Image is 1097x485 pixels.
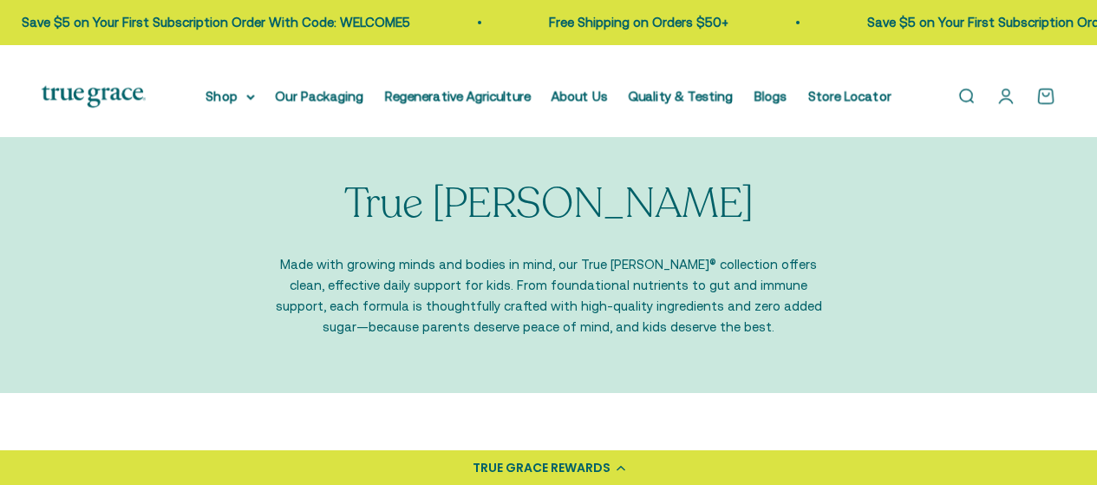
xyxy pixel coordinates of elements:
[21,12,409,33] p: Save $5 on Your First Subscription Order With Code: WELCOME5
[473,459,611,477] div: TRUE GRACE REWARDS
[754,88,787,103] a: Blogs
[552,88,608,103] a: About Us
[808,88,891,103] a: Store Locator
[206,86,255,107] summary: Shop
[548,15,728,29] a: Free Shipping on Orders $50+
[276,88,364,103] a: Our Packaging
[629,88,734,103] a: Quality & Testing
[344,181,753,227] p: True [PERSON_NAME]
[385,88,531,103] a: Regenerative Agriculture
[267,254,831,338] p: Made with growing minds and bodies in mind, our True [PERSON_NAME]® collection offers clean, effe...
